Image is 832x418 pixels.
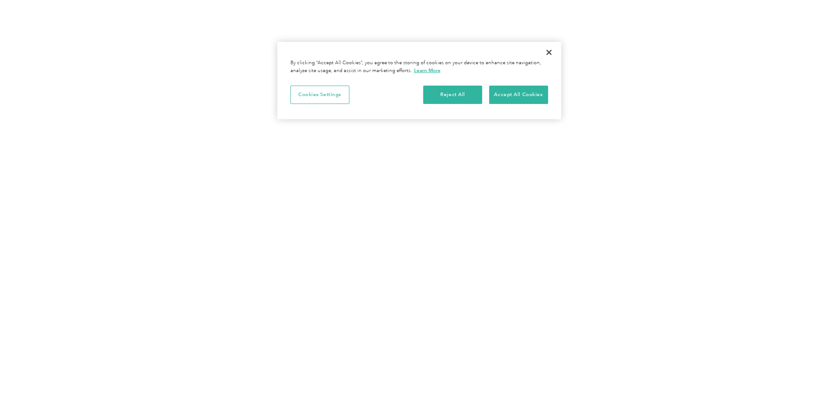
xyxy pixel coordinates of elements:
[414,67,441,73] a: More information about your privacy, opens in a new tab
[423,86,482,104] button: Reject All
[277,42,561,119] div: Privacy
[489,86,548,104] button: Accept All Cookies
[539,43,559,62] button: Close
[290,86,349,104] button: Cookies Settings
[290,59,548,75] div: By clicking “Accept All Cookies”, you agree to the storing of cookies on your device to enhance s...
[277,42,561,119] div: Cookie banner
